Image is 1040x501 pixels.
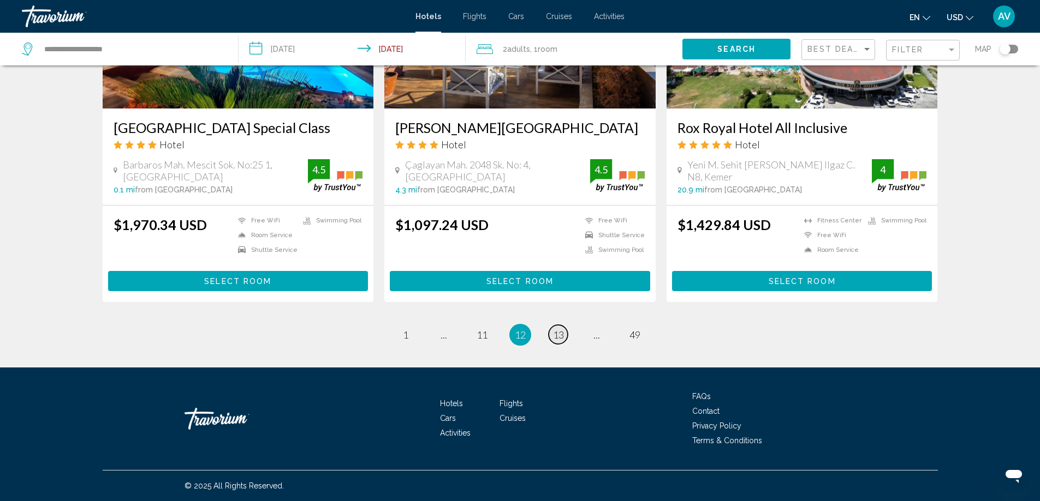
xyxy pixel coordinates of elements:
[807,45,872,55] mat-select: Sort by
[114,138,363,150] div: 4 star Hotel
[463,12,486,21] span: Flights
[735,138,760,150] span: Hotel
[395,185,417,194] span: 4.3 mi
[546,12,572,21] a: Cruises
[233,231,298,240] li: Room Service
[807,45,865,53] span: Best Deals
[947,9,973,25] button: Change currency
[114,119,363,136] a: [GEOGRAPHIC_DATA] Special Class
[395,138,645,150] div: 4 star Hotel
[507,45,530,53] span: Adults
[590,159,645,191] img: trustyou-badge.svg
[692,421,741,430] a: Privacy Policy
[500,414,526,422] a: Cruises
[233,216,298,226] li: Free WiFi
[593,329,600,341] span: ...
[799,216,863,226] li: Fitness Center
[477,329,488,341] span: 11
[114,185,135,194] span: 0.1 mi
[692,392,711,401] a: FAQs
[769,277,836,286] span: Select Room
[704,185,802,194] span: from [GEOGRAPHIC_DATA]
[530,41,557,57] span: , 1
[441,138,466,150] span: Hotel
[863,216,926,226] li: Swimming Pool
[692,436,762,445] a: Terms & Conditions
[687,159,872,183] span: Yeni M. Sehit [PERSON_NAME] Ilgaz C. N8, Kemer
[910,13,920,22] span: en
[233,245,298,255] li: Shuttle Service
[991,44,1018,54] button: Toggle map
[594,12,625,21] a: Activities
[678,185,704,194] span: 20.9 mi
[996,457,1031,492] iframe: Button to launch messaging window
[538,45,557,53] span: Room
[308,159,362,191] img: trustyou-badge.svg
[503,41,530,57] span: 2
[395,216,489,233] ins: $1,097.24 USD
[441,329,447,341] span: ...
[692,407,720,415] a: Contact
[975,41,991,57] span: Map
[580,216,645,226] li: Free WiFi
[678,119,927,136] a: Rox Royal Hotel All Inclusive
[114,216,207,233] ins: $1,970.34 USD
[159,138,185,150] span: Hotel
[717,45,756,54] span: Search
[440,428,471,437] a: Activities
[417,185,515,194] span: from [GEOGRAPHIC_DATA]
[239,33,466,65] button: Check-in date: Oct 26, 2025 Check-out date: Nov 6, 2025
[298,216,362,226] li: Swimming Pool
[678,138,927,150] div: 5 star Hotel
[910,9,930,25] button: Change language
[108,274,369,286] a: Select Room
[872,159,926,191] img: trustyou-badge.svg
[440,399,463,408] a: Hotels
[185,402,294,435] a: Travorium
[508,12,524,21] a: Cars
[553,329,564,341] span: 13
[185,481,284,490] span: © 2025 All Rights Reserved.
[390,274,650,286] a: Select Room
[204,277,271,286] span: Select Room
[947,13,963,22] span: USD
[872,163,894,176] div: 4
[395,119,645,136] a: [PERSON_NAME][GEOGRAPHIC_DATA]
[799,245,863,255] li: Room Service
[672,271,932,291] button: Select Room
[103,324,938,346] ul: Pagination
[415,12,441,21] a: Hotels
[403,329,408,341] span: 1
[390,271,650,291] button: Select Room
[886,39,960,62] button: Filter
[672,274,932,286] a: Select Room
[515,329,526,341] span: 12
[22,5,405,27] a: Travorium
[500,399,523,408] a: Flights
[580,245,645,255] li: Swimming Pool
[108,271,369,291] button: Select Room
[590,163,612,176] div: 4.5
[123,159,308,183] span: Barbaros Mah. Mescit Sok. No:25 1, [GEOGRAPHIC_DATA]
[440,414,456,422] a: Cars
[678,216,771,233] ins: $1,429.84 USD
[308,163,330,176] div: 4.5
[405,159,590,183] span: Çaglayan Mah. 2048 Sk. No: 4, [GEOGRAPHIC_DATA]
[990,5,1018,28] button: User Menu
[892,45,923,54] span: Filter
